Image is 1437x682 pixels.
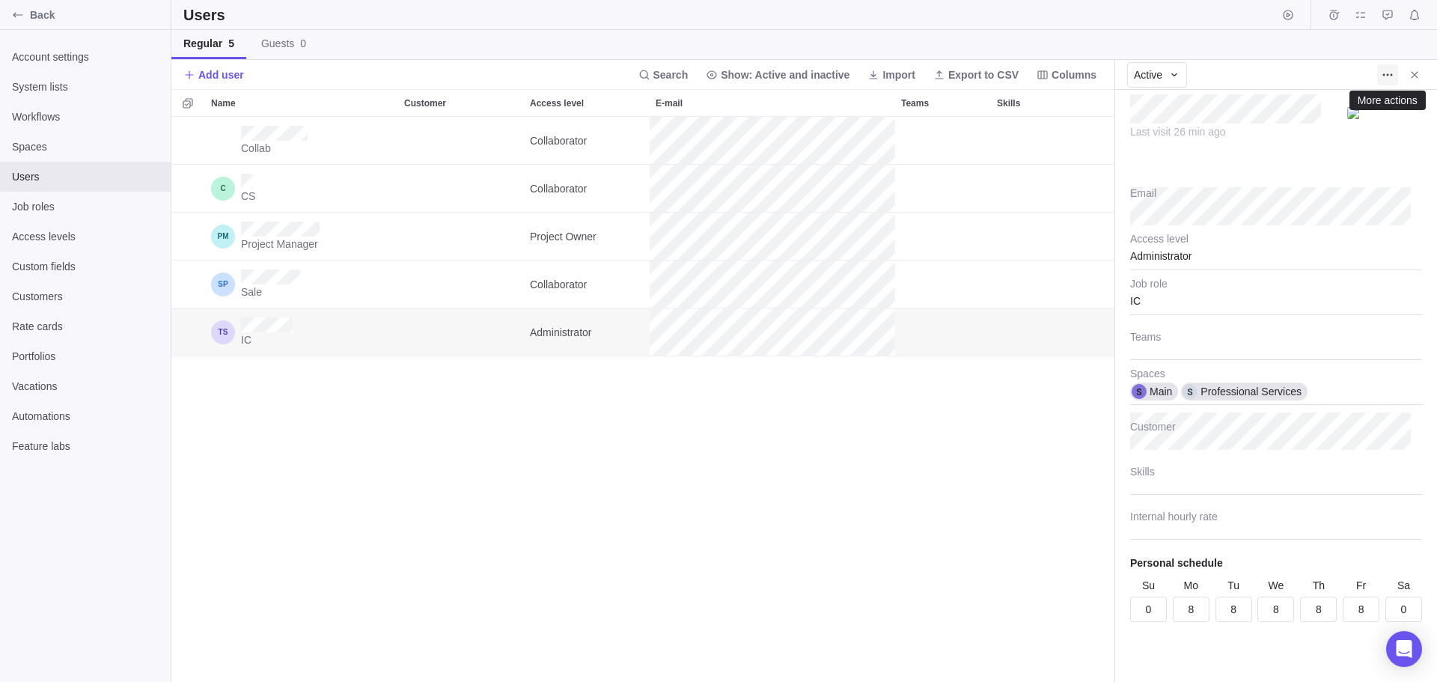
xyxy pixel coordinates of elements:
span: Workflows [12,109,159,124]
div: Access level [524,308,650,356]
span: Sale [241,284,300,299]
span: 5 [228,37,234,49]
span: Customer [404,96,446,111]
div: IC [1130,278,1422,315]
div: Personal schedule [1130,555,1223,570]
span: Selection mode [177,93,198,114]
div: Name [205,117,398,165]
span: Guests [261,36,306,51]
span: 0 [300,37,306,49]
div: Collaborator [524,117,650,164]
span: Start timer [1278,4,1299,25]
span: Users [12,169,159,184]
span: Account settings [12,49,159,64]
div: E-mail [650,308,895,356]
span: Project Manager [241,237,320,252]
a: Notifications [1404,11,1425,23]
span: E-mail [656,96,683,111]
div: Teams [895,213,991,261]
div: Teams [895,308,991,356]
div: Customer [398,261,524,308]
span: Automations [12,409,159,424]
div: Customer [398,213,524,261]
span: Import [882,67,915,82]
input: Internal hourly rate [1130,502,1422,540]
img: UserAvatar [1347,107,1422,119]
span: Collab [241,141,308,156]
span: Close [1404,64,1425,85]
span: Add user [198,67,244,82]
div: Skills [991,308,1117,356]
div: Fr [1343,578,1379,593]
h2: Users [183,4,228,25]
div: Su [1130,578,1167,593]
a: Time logs [1323,11,1344,23]
span: Customers [12,289,159,304]
div: E-mail [650,165,895,213]
span: Project Owner [530,229,597,244]
a: Regular5 [171,30,246,59]
span: Job roles [12,199,159,214]
div: Administrator [1130,233,1422,270]
span: Professional Services [1200,384,1302,399]
div: Name [205,165,398,213]
div: Tu [1215,578,1252,593]
div: grid [171,117,1114,682]
span: Teams [901,96,929,111]
span: Approval requests [1377,4,1398,25]
span: Access level [530,96,584,111]
div: Tania Sood [1347,76,1422,150]
a: My assignments [1350,11,1371,23]
span: Notifications [1404,4,1425,25]
div: Collaborator [524,261,650,308]
div: Customer [398,117,524,165]
span: Columns [1031,64,1102,85]
span: Export to CSV [948,67,1019,82]
span: Skills [997,96,1020,111]
div: Skills [991,117,1117,165]
div: Th [1300,578,1337,593]
div: E-mail [650,213,895,261]
span: My assignments [1350,4,1371,25]
span: Collaborator [530,133,587,148]
div: Access level [524,213,650,261]
span: Back [30,7,165,22]
div: Collaborator [524,165,650,212]
div: E-mail [650,261,895,308]
div: Skills [991,213,1117,261]
div: Administrator [524,308,650,356]
span: Portfolios [12,349,159,364]
span: Search [632,64,695,85]
span: Name [211,96,236,111]
span: Access levels [12,229,159,244]
div: Customer [398,90,524,116]
div: Teams [895,90,991,116]
span: Custom fields [12,259,159,274]
div: Name [205,308,398,356]
div: Last visit 26 min ago [1130,124,1332,139]
div: E-mail [650,90,895,116]
div: Access level [524,117,650,165]
span: Main [1150,384,1172,399]
span: Rate cards [12,319,159,334]
span: Export to CSV [927,64,1025,85]
div: Name [205,213,398,261]
span: Columns [1052,67,1096,82]
div: More actions [1358,94,1418,106]
div: Skills [991,261,1117,308]
span: Regular [183,36,234,51]
span: Show: Active and inactive [700,64,855,85]
span: Import [861,64,921,85]
div: Skills [991,165,1117,213]
div: We [1257,578,1294,593]
div: Teams [895,117,991,165]
span: Administrator [530,325,591,340]
a: Approval requests [1377,11,1398,23]
div: Access level [524,165,650,213]
span: More actions [1377,64,1398,85]
span: Vacations [12,379,159,394]
div: Customer [398,308,524,356]
div: Customer [398,165,524,213]
div: Sa [1385,578,1422,593]
span: Collaborator [530,181,587,196]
